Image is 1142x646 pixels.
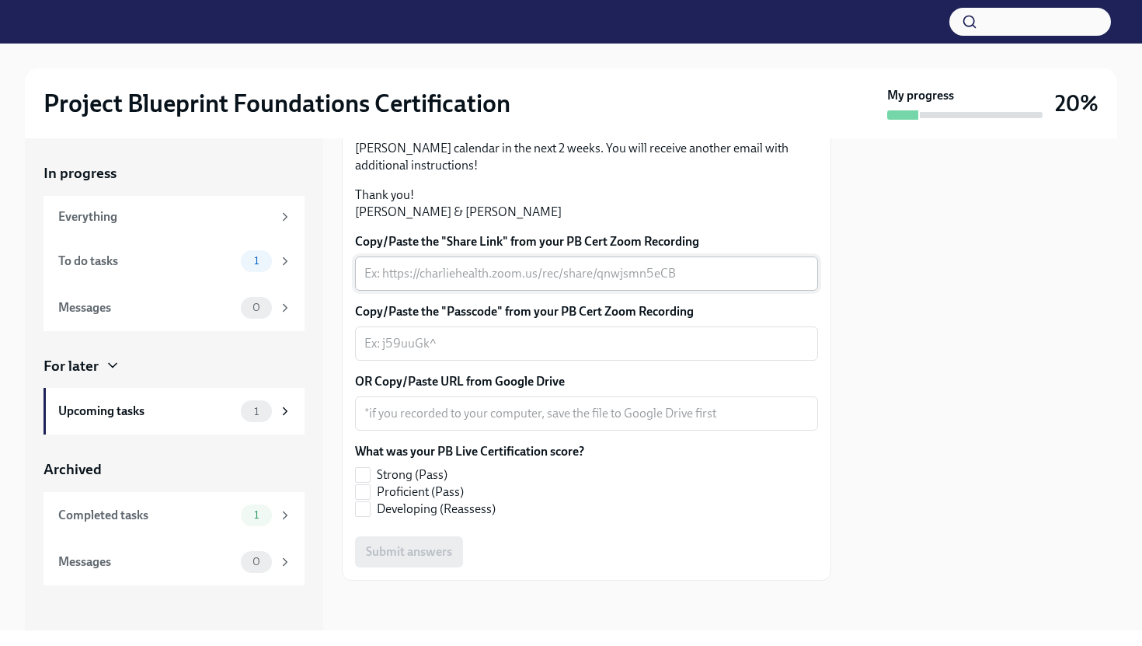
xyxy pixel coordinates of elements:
[245,255,268,267] span: 1
[887,87,954,104] strong: My progress
[377,501,496,518] span: Developing (Reassess)
[355,303,818,320] label: Copy/Paste the "Passcode" from your PB Cert Zoom Recording
[58,253,235,270] div: To do tasks
[44,238,305,285] a: To do tasks1
[355,373,818,390] label: OR Copy/Paste URL from Google Drive
[44,285,305,331] a: Messages0
[44,163,305,183] a: In progress
[243,302,270,313] span: 0
[58,507,235,524] div: Completed tasks
[355,187,818,221] p: Thank you! [PERSON_NAME] & [PERSON_NAME]
[245,406,268,417] span: 1
[44,196,305,238] a: Everything
[58,299,235,316] div: Messages
[355,233,818,250] label: Copy/Paste the "Share Link" from your PB Cert Zoom Recording
[58,553,235,571] div: Messages
[44,356,99,376] div: For later
[44,88,510,119] h2: Project Blueprint Foundations Certification
[44,492,305,539] a: Completed tasks1
[377,466,447,484] span: Strong (Pass)
[44,388,305,435] a: Upcoming tasks1
[355,443,584,460] label: What was your PB Live Certification score?
[58,403,235,420] div: Upcoming tasks
[44,459,305,480] a: Archived
[377,484,464,501] span: Proficient (Pass)
[1055,89,1098,117] h3: 20%
[245,509,268,521] span: 1
[44,539,305,585] a: Messages0
[44,356,305,376] a: For later
[58,208,272,225] div: Everything
[243,556,270,567] span: 0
